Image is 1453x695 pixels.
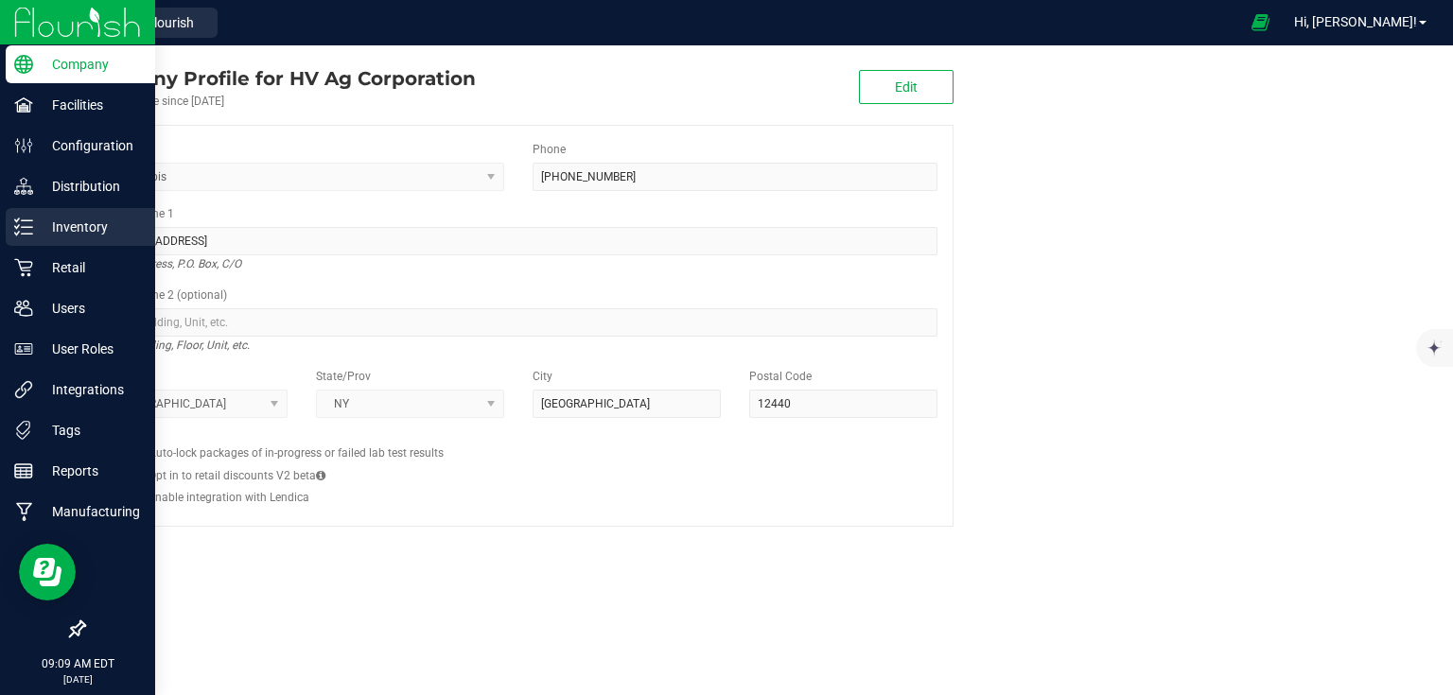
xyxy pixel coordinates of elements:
[99,334,250,356] i: Suite, Building, Floor, Unit, etc.
[33,134,147,157] p: Configuration
[14,96,33,114] inline-svg: Facilities
[9,672,147,686] p: [DATE]
[19,544,76,600] iframe: Resource center
[33,94,147,116] p: Facilities
[533,163,937,191] input: (123) 456-7890
[99,227,937,255] input: Address
[14,299,33,318] inline-svg: Users
[14,380,33,399] inline-svg: Integrations
[14,461,33,480] inline-svg: Reports
[33,297,147,320] p: Users
[14,177,33,196] inline-svg: Distribution
[14,421,33,440] inline-svg: Tags
[14,217,33,236] inline-svg: Inventory
[14,502,33,521] inline-svg: Manufacturing
[33,216,147,238] p: Inventory
[33,460,147,482] p: Reports
[1239,4,1282,41] span: Open Ecommerce Menu
[14,339,33,358] inline-svg: User Roles
[895,79,918,95] span: Edit
[1294,14,1417,29] span: Hi, [PERSON_NAME]!
[316,368,371,385] label: State/Prov
[859,70,954,104] button: Edit
[33,419,147,442] p: Tags
[99,287,227,304] label: Address Line 2 (optional)
[99,432,937,444] h2: Configs
[149,444,444,461] label: Auto-lock packages of in-progress or failed lab test results
[83,93,476,110] div: Account active since [DATE]
[14,136,33,155] inline-svg: Configuration
[33,338,147,360] p: User Roles
[14,258,33,277] inline-svg: Retail
[14,55,33,74] inline-svg: Company
[33,378,147,401] p: Integrations
[149,467,325,484] label: Opt in to retail discounts V2 beta
[749,368,812,385] label: Postal Code
[749,390,937,418] input: Postal Code
[33,256,147,279] p: Retail
[533,141,566,158] label: Phone
[33,500,147,523] p: Manufacturing
[533,390,721,418] input: City
[33,53,147,76] p: Company
[99,252,241,275] i: Street address, P.O. Box, C/O
[533,368,552,385] label: City
[9,655,147,672] p: 09:09 AM EDT
[83,64,476,93] div: HV Ag Corporation
[33,175,147,198] p: Distribution
[99,308,937,337] input: Suite, Building, Unit, etc.
[149,489,309,506] label: Enable integration with Lendica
